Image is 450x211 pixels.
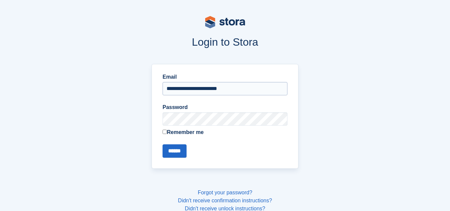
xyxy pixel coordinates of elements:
img: stora-logo-53a41332b3708ae10de48c4981b4e9114cc0af31d8433b30ea865607fb682f29.svg [205,16,245,28]
a: Forgot your password? [198,190,252,195]
a: Didn't receive confirmation instructions? [178,198,272,203]
input: Remember me [163,130,167,134]
label: Remember me [163,128,287,136]
label: Email [163,73,287,81]
h1: Login to Stora [43,36,407,48]
label: Password [163,103,287,111]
